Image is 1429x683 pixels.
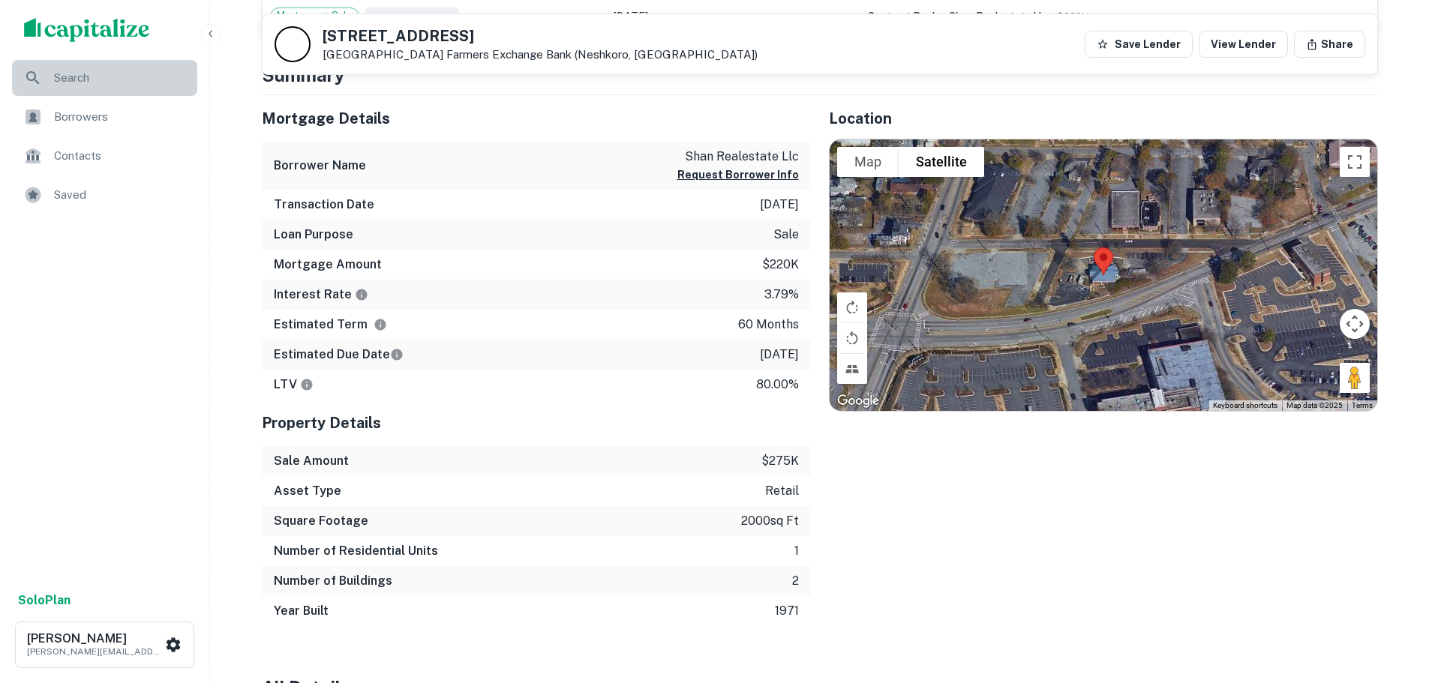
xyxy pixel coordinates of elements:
[12,99,197,135] a: Borrowers
[274,196,374,214] h6: Transaction Date
[868,8,1301,25] div: →
[24,18,150,42] img: capitalize-logo.png
[792,572,799,590] p: 2
[390,348,404,361] svg: Estimate is based on a standard schedule for this type of loan.
[794,542,799,560] p: 1
[274,286,368,304] h6: Interest Rate
[274,602,329,620] h6: Year Built
[837,323,867,353] button: Rotate map counterclockwise
[274,346,404,364] h6: Estimated Due Date
[18,593,71,607] strong: Solo Plan
[837,354,867,384] button: Tilt map
[27,645,162,658] p: [PERSON_NAME][EMAIL_ADDRESS][DOMAIN_NAME]
[274,512,368,530] h6: Square Footage
[829,107,1378,130] h5: Location
[868,10,938,22] span: suntrust bank
[1199,31,1288,58] a: View Lender
[1344,4,1370,29] button: expand row
[1340,309,1370,339] button: Map camera controls
[760,346,799,364] p: [DATE]
[274,256,382,274] h6: Mortgage Amount
[773,226,799,244] p: sale
[274,376,314,394] h6: LTV
[274,157,366,175] h6: Borrower Name
[365,7,459,25] span: Currently viewing
[300,378,314,391] svg: LTVs displayed on the website are for informational purposes only and may be reported incorrectly...
[262,107,811,130] h5: Mortgage Details
[677,166,799,184] button: Request Borrower Info
[1340,363,1370,393] button: Drag Pegman onto the map to open Street View
[833,391,883,411] img: Google
[1286,401,1343,409] span: Map data ©2025
[274,482,341,500] h6: Asset Type
[1352,401,1373,409] a: Terms (opens in new tab)
[274,542,438,560] h6: Number of Residential Units
[762,256,799,274] p: $220k
[15,622,194,668] button: [PERSON_NAME][PERSON_NAME][EMAIL_ADDRESS][DOMAIN_NAME]
[833,391,883,411] a: Open this area in Google Maps (opens a new window)
[274,572,392,590] h6: Number of Buildings
[27,633,162,645] h6: [PERSON_NAME]
[775,602,799,620] p: 1971
[741,512,799,530] p: 2000 sq ft
[12,60,197,96] a: Search
[677,148,799,166] p: shan realestate llc
[274,316,387,334] h6: Estimated Term
[374,318,387,331] svg: Term is based on a standard schedule for this type of loan.
[355,288,368,301] svg: The interest rates displayed on the website are for informational purposes only and may be report...
[1054,11,1090,22] span: ($ 220k )
[323,28,758,43] h5: [STREET_ADDRESS]
[12,138,197,174] a: Contacts
[949,10,1048,22] span: shan realestate llc
[262,412,811,434] h5: Property Details
[760,196,799,214] p: [DATE]
[274,452,349,470] h6: Sale Amount
[271,8,359,23] span: Mortgage + Sale
[274,226,353,244] h6: Loan Purpose
[1085,31,1193,58] button: Save Lender
[54,69,188,87] span: Search
[54,186,188,204] span: Saved
[12,177,197,213] a: Saved
[738,316,799,334] p: 60 months
[761,452,799,470] p: $275k
[1340,147,1370,177] button: Toggle fullscreen view
[1354,563,1429,635] iframe: Chat Widget
[54,147,188,165] span: Contacts
[765,482,799,500] p: retail
[764,286,799,304] p: 3.79%
[837,147,899,177] button: Show street map
[323,48,758,61] p: [GEOGRAPHIC_DATA]
[899,147,984,177] button: Show satellite imagery
[837,292,867,322] button: Rotate map clockwise
[54,108,188,126] span: Borrowers
[446,48,758,61] a: Farmers Exchange Bank (neshkoro, [GEOGRAPHIC_DATA])
[1294,31,1365,58] button: Share
[756,376,799,394] p: 80.00%
[18,592,71,610] a: SoloPlan
[1213,400,1277,411] button: Keyboard shortcuts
